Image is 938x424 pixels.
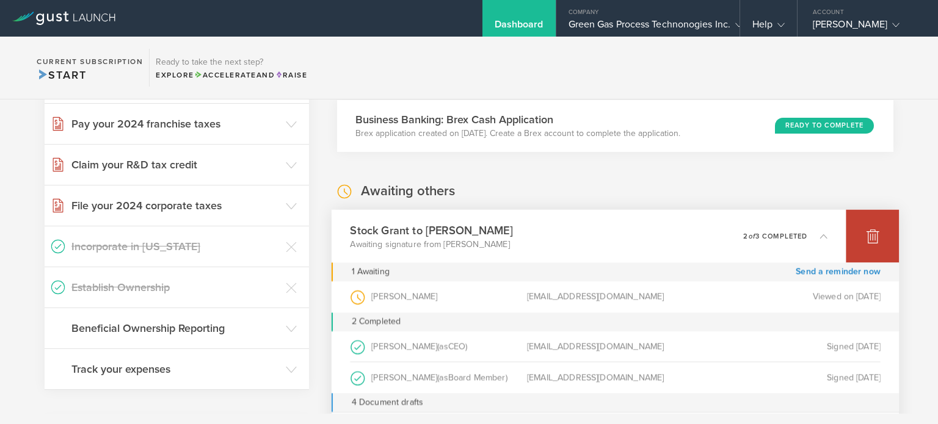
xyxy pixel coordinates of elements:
span: CEO [448,340,465,351]
div: [PERSON_NAME] [813,18,917,37]
div: Signed [DATE] [703,362,880,393]
div: [PERSON_NAME] [350,281,526,312]
h2: Current Subscription [37,58,143,65]
h3: Claim your R&D tax credit [71,157,280,173]
iframe: Chat Widget [877,365,938,424]
h3: Pay your 2024 franchise taxes [71,116,280,132]
span: ) [465,340,467,351]
h3: Business Banking: Brex Cash Application [355,112,680,128]
span: Raise [275,71,307,79]
div: 1 Awaiting [351,262,389,281]
h2: Awaiting others [361,182,455,200]
p: Awaiting signature from [PERSON_NAME] [350,238,512,250]
div: Help [752,18,785,37]
h3: Track your expenses [71,361,280,377]
div: [PERSON_NAME] [350,331,526,361]
div: 2 Completed [332,312,900,331]
div: Dashboard [495,18,544,37]
span: (as [437,340,448,351]
div: Ready to Complete [775,118,874,134]
h3: Incorporate in [US_STATE] [71,239,280,254]
div: Ready to take the next step?ExploreAccelerateandRaise [149,49,313,87]
span: Accelerate [194,71,256,79]
div: Viewed on [DATE] [703,281,880,312]
a: Send a reminder now [796,262,881,281]
div: Business Banking: Brex Cash ApplicationBrex application created on [DATE]. Create a Brex account ... [337,100,893,152]
span: and [194,71,275,79]
span: (as [437,372,448,382]
div: 4 Document drafts [332,393,900,412]
p: 2 3 completed [743,232,807,239]
h3: Establish Ownership [71,279,280,295]
p: Brex application created on [DATE]. Create a Brex account to complete the application. [355,128,680,140]
span: Board Member [448,372,505,382]
h3: File your 2024 corporate taxes [71,198,280,214]
h3: Beneficial Ownership Reporting [71,320,280,336]
div: [EMAIL_ADDRESS][DOMAIN_NAME] [527,362,703,393]
div: Signed [DATE] [703,331,880,361]
div: [EMAIL_ADDRESS][DOMAIN_NAME] [527,281,703,312]
h3: Stock Grant to [PERSON_NAME] [350,221,512,238]
div: Green Gas Process Technonogies Inc. [569,18,727,37]
h3: Ready to take the next step? [156,58,307,66]
span: ) [505,372,507,382]
div: [PERSON_NAME] [350,362,526,393]
span: Start [37,68,86,82]
div: Explore [156,70,307,81]
em: of [748,232,755,240]
div: [EMAIL_ADDRESS][DOMAIN_NAME] [527,331,703,361]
